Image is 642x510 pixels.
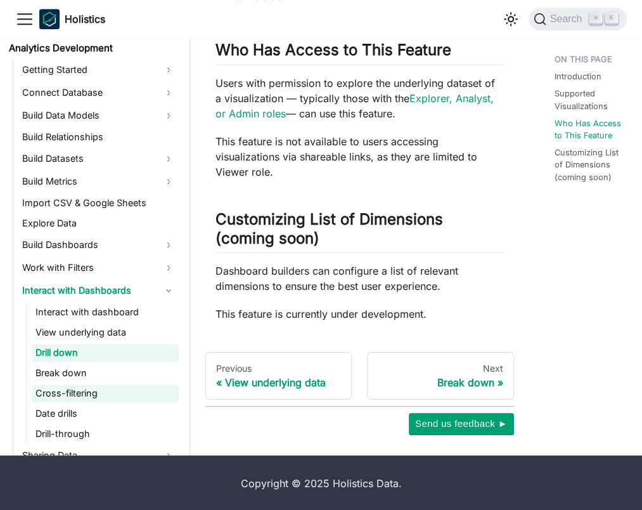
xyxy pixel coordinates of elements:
a: Connect Database [18,82,179,103]
a: View underlying data [32,324,179,341]
a: Build Data Models [18,105,179,126]
a: Introduction [555,70,601,82]
h2: Customizing List of Dimensions (coming soon) [215,210,504,253]
span: Search [546,13,590,25]
nav: Docs pages [205,352,514,400]
a: Customizing List of Dimensions (coming soon) [555,147,622,183]
a: Getting Started [18,60,179,80]
a: Break down [32,364,179,382]
a: Import CSV & Google Sheets [18,194,179,212]
a: Build Metrics [18,171,179,192]
a: Drill down [32,344,179,362]
p: Dashboard builders can configure a list of relevant dimensions to ensure the best user experience. [215,263,504,294]
a: Interact with dashboard [32,303,179,321]
p: This feature is not available to users accessing visualizations via shareable links, as they are ... [215,134,504,180]
button: Send us feedback ► [409,413,514,435]
p: This feature is currently under development. [215,306,504,322]
a: Analytics Development [5,39,179,57]
a: Who Has Access to This Feature [555,117,622,141]
img: Holistics [39,9,60,29]
a: Work with Filters [18,258,179,278]
div: Copyright © 2025 Holistics Data. [46,476,596,491]
div: Previous [216,363,341,374]
button: Switch between dark and light mode (currently light mode) [501,9,521,29]
kbd: K [605,13,618,24]
a: Cross-filtering [32,384,179,402]
h2: Who Has Access to This Feature [215,41,504,65]
a: NextBreak down [367,352,513,400]
p: Users with permission to explore the underlying dataset of a visualization — typically those with... [215,75,504,121]
button: Toggle navigation bar [15,10,34,29]
a: Supported Visualizations [555,88,622,112]
a: Sharing Data [18,445,179,466]
b: Holistics [65,11,105,27]
a: Drill-through [32,425,179,443]
a: PreviousView underlying data [205,352,352,400]
kbd: ⌘ [589,13,602,24]
div: Next [378,363,503,374]
a: Interact with Dashboards [18,280,179,301]
div: Break down [378,376,503,389]
a: Build Dashboards [18,235,179,255]
a: Build Relationships [18,128,179,146]
div: View underlying data [216,376,341,389]
a: Explore Data [18,214,179,232]
a: Build Datasets [18,148,179,169]
a: Explorer, Analyst, or Admin roles [215,92,494,120]
span: Send us feedback ► [415,415,508,432]
a: Date drills [32,405,179,422]
button: Search (Command+K) [529,8,627,30]
a: HolisticsHolistics [39,9,105,29]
